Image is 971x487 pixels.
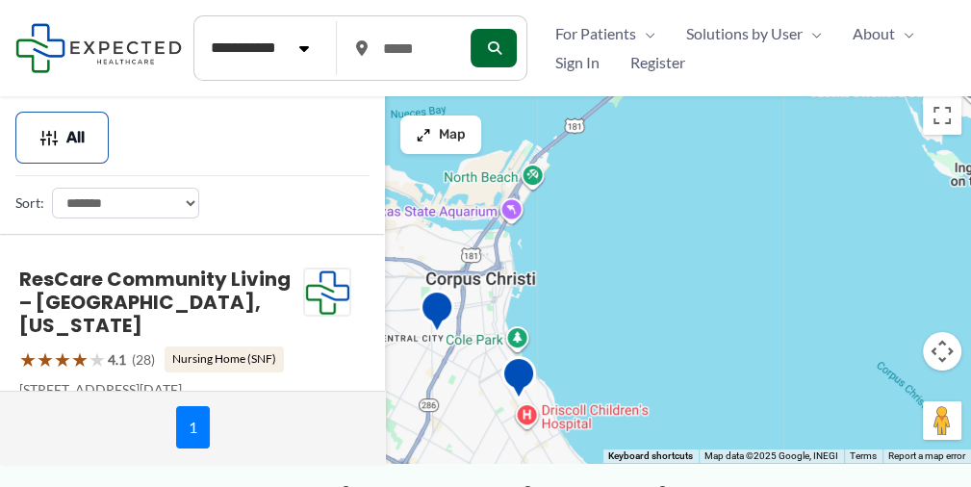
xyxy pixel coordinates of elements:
span: Solutions by User [685,19,802,48]
span: 4.1 [108,347,126,372]
img: Expected Healthcare Logo - side, dark font, small [15,23,182,72]
span: ★ [37,342,54,377]
a: Register [614,48,700,77]
label: Sort: [15,191,44,216]
a: AboutMenu Toggle [836,19,929,48]
span: Sign In [554,48,599,77]
img: Filter [39,128,59,147]
button: Toggle fullscreen view [923,96,961,135]
p: [STREET_ADDRESS][DATE] [19,377,303,402]
span: (28) [132,347,155,372]
button: Map [400,115,481,154]
span: Map data ©2025 Google, INEGI [704,450,838,461]
a: Terms (opens in new tab) [850,450,877,461]
span: ★ [19,342,37,377]
span: Menu Toggle [894,19,913,48]
span: ★ [89,342,106,377]
button: Map camera controls [923,332,961,371]
a: Solutions by UserMenu Toggle [670,19,836,48]
span: About [852,19,894,48]
a: ResCare Community Living – [GEOGRAPHIC_DATA], [US_STATE] [19,266,291,339]
span: Menu Toggle [802,19,821,48]
span: Register [629,48,684,77]
span: ★ [71,342,89,377]
span: ★ [54,342,71,377]
span: Map [439,127,466,143]
button: All [15,112,109,164]
span: Menu Toggle [635,19,654,48]
span: Nursing Home (SNF) [165,346,284,372]
span: All [66,131,85,144]
a: Sign In [539,48,614,77]
img: Maximize [416,127,431,142]
div: Open MRI of Corpus Christi [420,290,454,339]
div: Radiology &#038; Imaging – Alameda [501,356,536,405]
button: Keyboard shortcuts [608,449,693,463]
a: For PatientsMenu Toggle [539,19,670,48]
button: Drag Pegman onto the map to open Street View [923,401,961,440]
span: 1 [176,406,210,449]
span: For Patients [554,19,635,48]
img: Expected Healthcare Logo [304,269,350,317]
a: Report a map error [888,450,965,461]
